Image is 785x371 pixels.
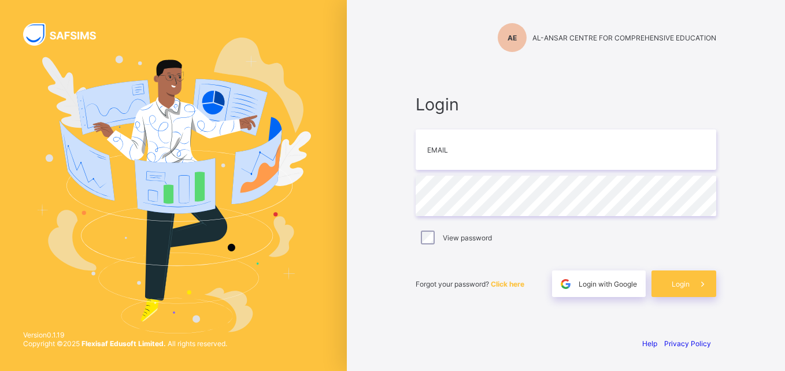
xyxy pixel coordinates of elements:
[672,280,690,288] span: Login
[532,34,716,42] span: AL-ANSAR CENTRE FOR COMPREHENSIVE EDUCATION
[23,331,227,339] span: Version 0.1.19
[642,339,657,348] a: Help
[23,23,110,46] img: SAFSIMS Logo
[508,34,517,42] span: AE
[36,38,311,333] img: Hero Image
[491,280,524,288] a: Click here
[23,339,227,348] span: Copyright © 2025 All rights reserved.
[416,94,716,114] span: Login
[443,233,492,242] label: View password
[664,339,711,348] a: Privacy Policy
[579,280,637,288] span: Login with Google
[559,277,572,291] img: google.396cfc9801f0270233282035f929180a.svg
[82,339,166,348] strong: Flexisaf Edusoft Limited.
[416,280,524,288] span: Forgot your password?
